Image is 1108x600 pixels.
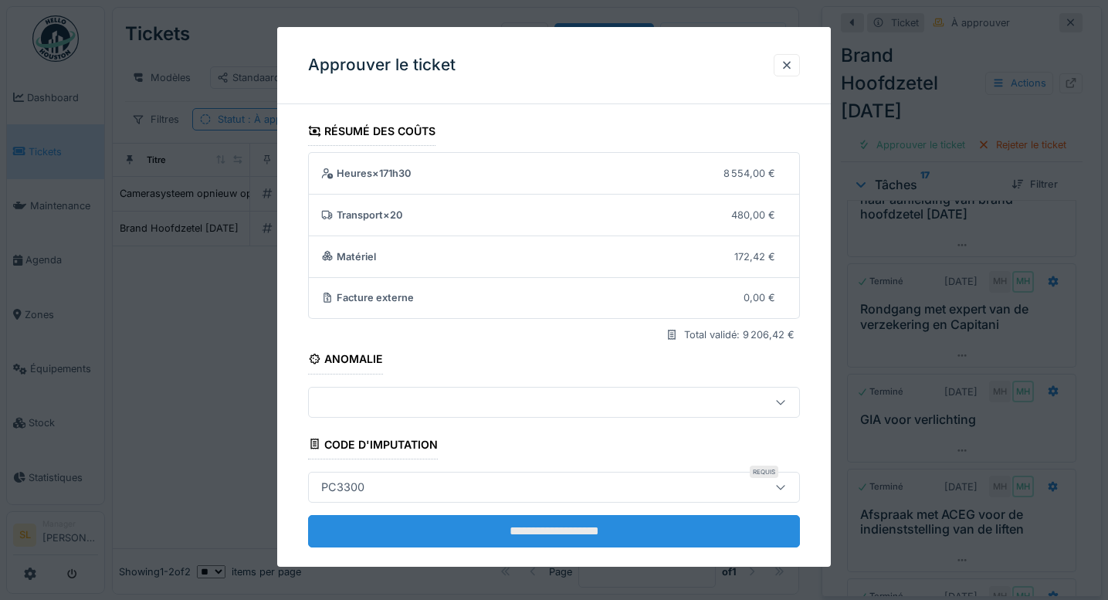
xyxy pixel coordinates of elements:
div: 0,00 € [744,290,775,305]
div: Anomalie [308,347,384,374]
div: Total validé: 9 206,42 € [684,327,795,342]
div: Code d'imputation [308,433,439,459]
summary: Heures×171h308 554,00 € [315,159,794,188]
summary: Facture externe0,00 € [315,283,794,312]
div: Requis [750,466,778,478]
summary: Matériel172,42 € [315,242,794,271]
div: Facture externe [321,290,733,305]
div: PC3300 [315,479,371,496]
div: Matériel [321,249,723,263]
div: Transport × 20 [321,208,720,222]
div: 8 554,00 € [723,166,775,181]
summary: Transport×20480,00 € [315,201,794,229]
div: 480,00 € [731,208,775,222]
div: Heures × 171h30 [321,166,713,181]
div: 172,42 € [734,249,775,263]
div: Résumé des coûts [308,120,436,146]
h3: Approuver le ticket [308,56,456,75]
